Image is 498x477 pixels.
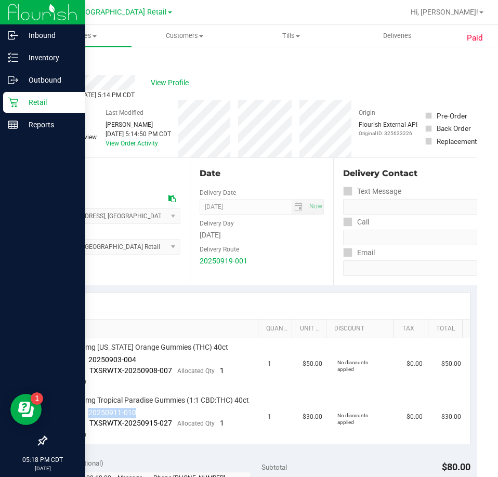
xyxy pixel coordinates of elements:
span: No discounts applied [337,413,368,425]
span: Tills [239,31,344,41]
a: Unit Price [300,325,322,333]
span: 1 [220,366,224,375]
p: Inbound [18,29,81,42]
span: TX South-[GEOGRAPHIC_DATA] Retail [41,8,167,17]
p: Original ID: 325633226 [359,129,417,137]
inline-svg: Inbound [8,30,18,41]
span: Hi, [PERSON_NAME]! [411,8,478,16]
span: 20250903-004 [88,355,136,364]
span: TXSRWTX-20250908-007 [89,366,172,375]
label: Call [343,215,369,230]
input: Format: (999) 999-9999 [343,230,477,245]
span: $30.00 [441,412,461,422]
p: 05:18 PM CDT [5,455,81,465]
span: Paid [467,32,483,44]
inline-svg: Outbound [8,75,18,85]
a: Tills [238,25,345,47]
span: $50.00 [303,359,322,369]
span: 20250911-010 [88,408,136,417]
a: Quantity [266,325,288,333]
p: [DATE] [5,465,81,472]
p: Inventory [18,51,81,64]
span: Subtotal [261,463,287,471]
label: Delivery Route [200,245,239,254]
span: TX HT 5mg [US_STATE] Orange Gummies (THC) 40ct [60,342,228,352]
div: [DATE] 5:14:50 PM CDT [106,129,171,139]
div: Copy address to clipboard [168,193,176,204]
a: Deliveries [344,25,451,47]
span: TXSRWTX-20250915-027 [89,419,172,427]
span: $30.00 [303,412,322,422]
span: View Profile [151,77,192,88]
span: $80.00 [442,461,470,472]
label: Text Message [343,184,401,199]
div: [PERSON_NAME] [106,120,171,129]
p: Outbound [18,74,81,86]
span: $0.00 [407,359,423,369]
a: Tax [402,325,424,333]
span: $50.00 [441,359,461,369]
label: Email [343,245,375,260]
span: 1 [220,419,224,427]
a: View Order Activity [106,140,158,147]
span: 1 [268,412,271,422]
inline-svg: Inventory [8,52,18,63]
a: Discount [334,325,390,333]
div: [DATE] [200,230,324,241]
span: $0.00 [407,412,423,422]
span: Deliveries [369,31,426,41]
label: Delivery Day [200,219,234,228]
inline-svg: Retail [8,97,18,108]
iframe: Resource center [10,394,42,425]
div: Delivery Contact [343,167,477,180]
span: Customers [132,31,238,41]
label: Last Modified [106,108,143,117]
p: Retail [18,96,81,109]
div: Back Order [437,123,471,134]
p: Reports [18,118,81,131]
a: 20250919-001 [200,257,247,265]
label: Delivery Date [200,188,236,197]
inline-svg: Reports [8,120,18,130]
span: No discounts applied [337,360,368,372]
div: Replacement [437,136,477,147]
span: 1 [268,359,271,369]
span: Allocated Qty [177,367,215,375]
span: Allocated Qty [177,420,215,427]
a: Customers [132,25,238,47]
span: Completed [DATE] 5:14 PM CDT [46,91,135,99]
span: TX HT 5mg Tropical Paradise Gummies (1:1 CBD:THC) 40ct [60,395,249,405]
div: Flourish External API [359,120,417,137]
div: Pre-Order [437,111,467,121]
div: Date [200,167,324,180]
label: Origin [359,108,375,117]
div: Location [46,167,180,180]
a: Total [436,325,458,333]
iframe: Resource center unread badge [31,392,43,405]
input: Format: (999) 999-9999 [343,199,477,215]
a: SKU [61,325,254,333]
